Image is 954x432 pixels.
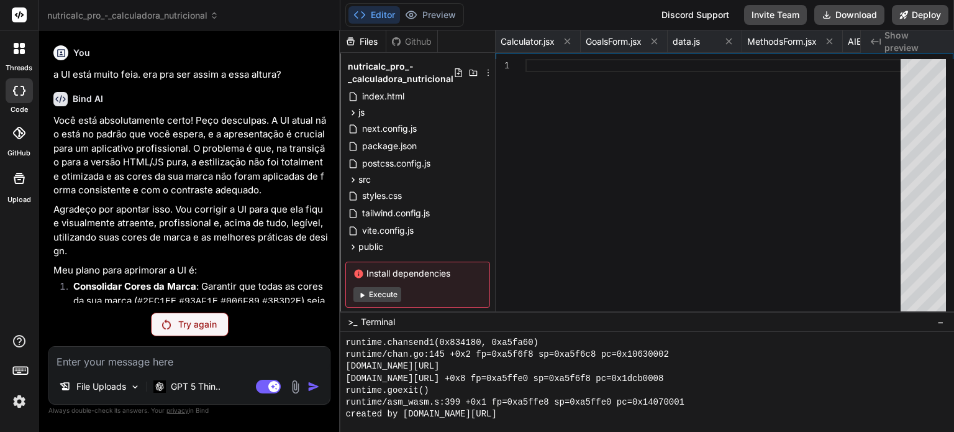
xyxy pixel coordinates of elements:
div: 1 [496,59,509,72]
span: >_ [348,316,357,328]
label: code [11,104,28,115]
span: − [937,316,944,328]
label: threads [6,63,32,73]
span: nutricalc_pro_-_calculadora_nutricional [47,9,219,22]
label: GitHub [7,148,30,159]
span: runtime.chansend1(0x834180, 0xa5fa60) [345,337,538,349]
button: Execute [353,287,401,302]
p: a UI está muito feia. era pra ser assim a essa altura? [53,68,328,82]
button: Preview [400,6,461,24]
img: Pick Models [130,382,140,392]
span: js [358,106,365,119]
span: runtime/chan.go:145 +0x2 fp=0xa5f6f8 sp=0xa5f6c8 pc=0x10630002 [345,349,668,361]
span: tailwind.config.js [361,206,431,221]
span: postcss.config.js [361,156,432,171]
span: Calculator.jsx [501,35,555,48]
span: vite.config.js [361,223,415,238]
div: Discord Support [654,5,737,25]
span: nutricalc_pro_-_calculadora_nutricional [348,60,453,85]
label: Upload [7,195,31,205]
img: settings [9,391,30,412]
span: data.js [673,35,700,48]
span: runtime.goexit() [345,385,429,397]
img: attachment [288,380,302,394]
span: [DOMAIN_NAME][URL] +0x8 fp=0xa5ffe0 sp=0xa5f6f8 pc=0x1dcb0008 [345,373,663,385]
button: Download [814,5,884,25]
span: src [358,173,371,186]
span: GoalsForm.jsx [586,35,642,48]
span: next.config.js [361,121,418,136]
li: : Garantir que todas as cores da sua marca ( , , , ) sejam definidas e utilizadas consistentement... [63,280,328,351]
p: File Uploads [76,380,126,393]
p: GPT 5 Thin.. [171,380,220,393]
span: Show preview [884,29,944,54]
button: Editor [348,6,400,24]
p: Try again [178,318,217,331]
div: Files [340,35,386,48]
h6: You [73,47,90,59]
p: Agradeço por apontar isso. Vou corrigir a UI para que ela fique visualmente atraente, profissiona... [53,203,328,259]
code: #006F89 [220,296,260,307]
button: − [935,312,947,332]
span: MethodsForm.jsx [747,35,817,48]
code: #2FC1EE [137,296,176,307]
strong: Consolidar Cores da Marca [73,280,196,292]
span: AIExtractor.jsx [848,35,907,48]
p: Meu plano para aprimorar a UI é: [53,264,328,278]
span: Install dependencies [353,267,482,280]
img: Retry [162,319,171,329]
p: Always double-check its answers. Your in Bind [48,405,330,416]
span: runtime/asm_wasm.s:399 +0x1 fp=0xa5ffe8 sp=0xa5ffe0 pc=0x14070001 [345,397,684,408]
span: index.html [361,89,406,104]
div: Github [386,35,437,48]
span: [DOMAIN_NAME][URL] [345,361,439,372]
span: created by [DOMAIN_NAME][URL] [345,408,496,420]
button: Invite Team [744,5,807,25]
code: #93AF1E [179,296,218,307]
button: Deploy [892,5,948,25]
span: styles.css [361,188,403,203]
p: Você está absolutamente certo! Peço desculpas. A UI atual não está no padrão que você espera, e a... [53,114,328,198]
span: package.json [361,139,418,154]
span: Terminal [361,316,395,328]
h6: Bind AI [73,93,103,105]
code: #3B3D2E [262,296,301,307]
img: icon [307,380,320,393]
img: GPT 5 Thinking High [153,380,166,392]
span: public [358,241,383,253]
span: privacy [166,407,189,414]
